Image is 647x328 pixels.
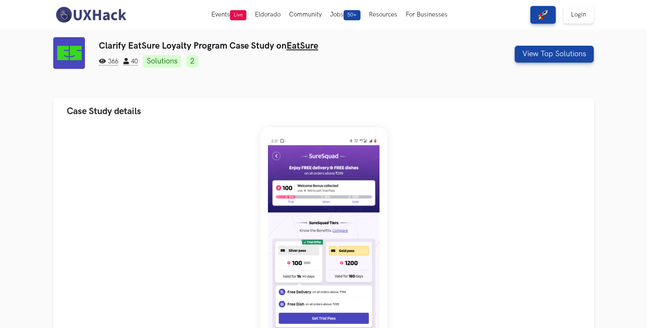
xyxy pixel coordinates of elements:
h3: Clarify EatSure Loyalty Program Case Study on [99,41,457,51]
span: 40 [123,58,138,66]
a: Solutions [143,55,181,68]
span: Case Study details [67,106,141,117]
a: 2 [186,55,198,68]
a: Login [563,6,594,24]
span: 50+ [344,10,360,20]
button: View Top Solutions [515,46,594,63]
button: Case Study details [53,98,594,125]
img: rocket [538,10,548,20]
span: Live [230,10,246,20]
a: EatSure [287,41,318,51]
span: 366 [99,58,118,66]
img: EatSure logo [53,37,85,69]
img: UXHack-logo.png [53,6,128,24]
